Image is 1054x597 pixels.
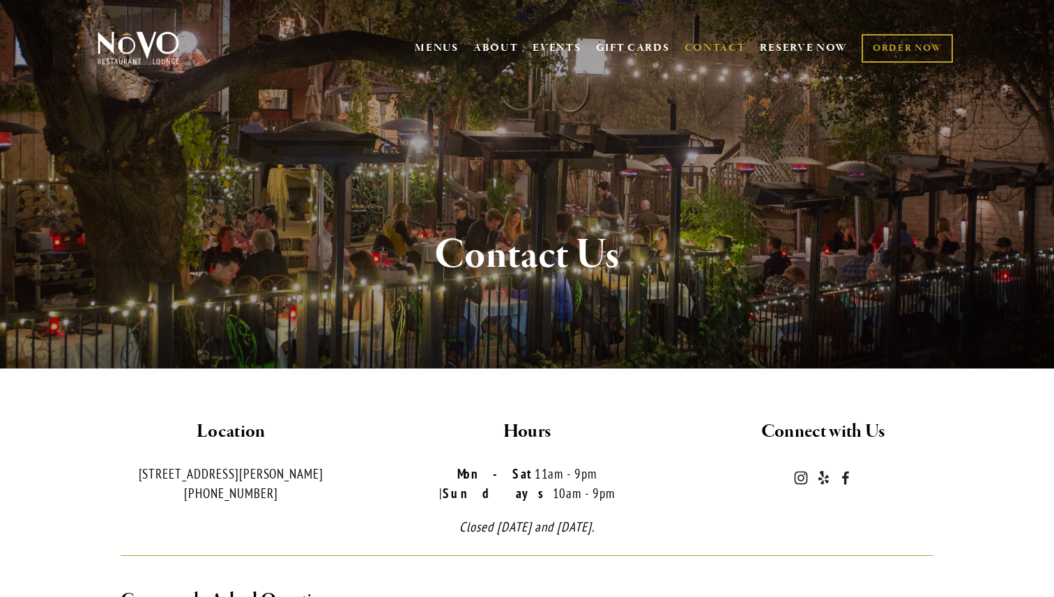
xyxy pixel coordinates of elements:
h2: Connect with Us [687,417,959,447]
a: ORDER NOW [862,34,953,63]
a: Novo Restaurant and Lounge [839,471,853,485]
p: 11am - 9pm | 10am - 9pm [391,464,664,504]
img: Novo Restaurant &amp; Lounge [95,31,182,65]
a: MENUS [415,41,459,55]
a: RESERVE NOW [760,35,848,61]
a: Instagram [794,471,808,485]
h2: Hours [391,417,664,447]
a: Yelp [816,471,830,485]
a: CONTACT [685,35,746,61]
a: EVENTS [533,41,581,55]
strong: Contact Us [434,228,620,281]
strong: Mon-Sat [457,465,535,482]
em: Closed [DATE] and [DATE]. [459,518,595,535]
p: [STREET_ADDRESS][PERSON_NAME] [PHONE_NUMBER] [95,464,367,504]
h2: Location [95,417,367,447]
strong: Sundays [443,485,553,502]
a: GIFT CARDS [596,35,670,61]
a: ABOUT [473,41,519,55]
